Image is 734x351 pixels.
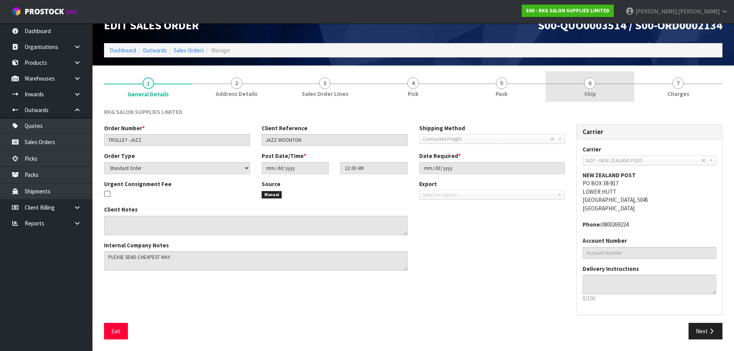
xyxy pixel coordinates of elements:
span: NZP - NEW ZEALAND POST [586,156,701,165]
span: General Details [128,90,169,98]
span: 6 [584,77,596,89]
h3: Carrier [583,128,716,136]
span: Contracted Freight [423,134,550,144]
strong: NEW ZEALAND POST [583,171,636,179]
span: General Details [104,102,722,345]
button: Next [689,323,722,339]
label: Shipping Method [419,124,465,132]
label: Order Type [104,152,135,160]
p: 0/100 [583,294,716,302]
span: Address Details [216,90,257,98]
span: 2 [231,77,242,89]
span: 1 [143,77,154,89]
span: 5 [496,77,507,89]
label: Carrier [583,145,601,153]
input: Order Number [104,134,250,146]
span: Manage [211,47,230,54]
span: Pack [495,90,507,98]
span: 7 [672,77,684,89]
label: Internal Company Notes [104,241,169,249]
address: 0800269224 [583,220,716,228]
label: Urgent Consignment Fee [104,180,171,188]
span: S00-QUO0003514 / S00-ORD0002134 [538,18,722,32]
a: Dashboard [110,47,136,54]
input: Account Number [583,247,716,259]
label: Date Required [419,152,461,160]
label: Post Date/Time [262,152,306,160]
span: Pick [408,90,418,98]
img: cube-alt.png [12,7,21,16]
a: S00 - RKG SALON SUPPLIES LIMITED [522,5,614,17]
span: [PERSON_NAME] [678,8,720,15]
span: RKG SALON SUPPLIES LIMITED [104,108,183,116]
label: Export [419,180,437,188]
label: Account Number [583,237,627,245]
span: Ship [584,90,596,98]
span: [PERSON_NAME] [635,8,677,15]
a: Outwards [143,47,167,54]
address: PO BOX 38-817 LOWER HUTT [GEOGRAPHIC_DATA], 5045 [GEOGRAPHIC_DATA] [583,171,716,212]
label: Delivery Instructions [583,265,639,273]
span: Charges [667,90,689,98]
button: Exit [104,323,128,339]
label: Client Notes [104,205,138,213]
span: Edit Sales Order [104,18,199,32]
strong: S00 - RKG SALON SUPPLIES LIMITED [526,7,610,14]
a: Sales Orders [174,47,204,54]
strong: phone [583,221,601,228]
span: ProStock [25,7,64,17]
label: Source [262,180,280,188]
span: Select an Option [423,190,555,200]
small: WMS [66,8,77,16]
span: 3 [319,77,331,89]
span: Manual [262,191,282,199]
label: Order Number [104,124,145,132]
label: Client Reference [262,124,307,132]
span: 4 [407,77,419,89]
span: Sales Order Lines [302,90,348,98]
input: Client Reference [262,134,408,146]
